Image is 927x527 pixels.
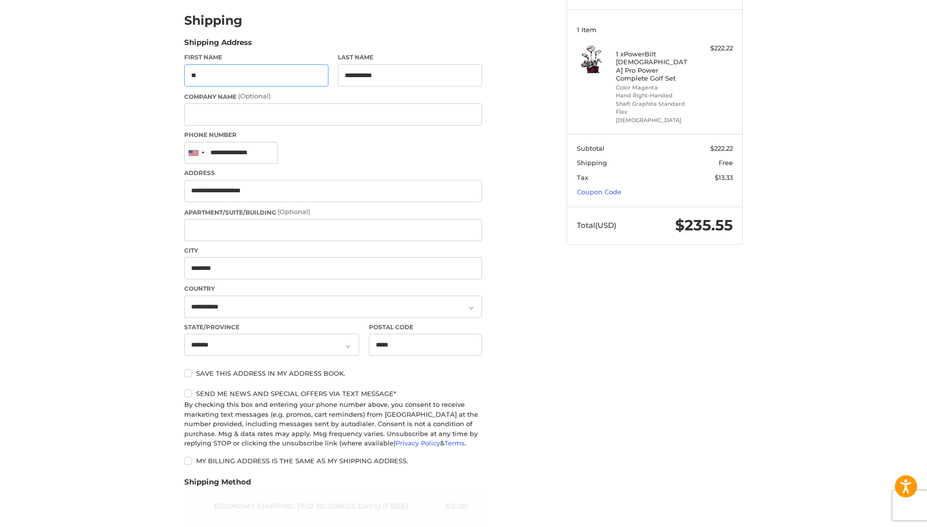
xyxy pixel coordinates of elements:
[577,174,588,181] span: Tax
[710,144,733,152] span: $222.22
[184,400,482,448] div: By checking this box and entering your phone number above, you consent to receive marketing text ...
[616,50,691,82] h4: 1 x PowerBilt [DEMOGRAPHIC_DATA] Pro Power Complete Golf Set
[694,44,733,53] div: $222.22
[577,144,605,152] span: Subtotal
[396,439,440,447] a: Privacy Policy
[184,369,482,377] label: Save this address in my address book.
[184,91,482,101] label: Company Name
[616,91,691,100] li: Hand Right-Handed
[444,439,465,447] a: Terms
[184,37,252,53] legend: Shipping Address
[184,284,482,293] label: Country
[577,188,621,196] a: Coupon Code
[577,159,607,167] span: Shipping
[616,100,691,108] li: Shaft Graphite Standard
[616,84,691,92] li: Color Magenta
[185,142,207,164] div: United States: +1
[577,26,733,34] h3: 1 Item
[278,208,310,216] small: (Optional)
[719,159,733,167] span: Free
[184,323,359,332] label: State/Province
[577,220,616,230] span: Total (USD)
[184,169,482,177] label: Address
[338,53,482,62] label: Last Name
[184,53,328,62] label: First Name
[184,390,482,397] label: Send me news and special offers via text message*
[369,323,483,332] label: Postal Code
[675,216,733,234] span: $235.55
[715,174,733,181] span: $13.33
[184,207,482,217] label: Apartment/Suite/Building
[184,246,482,255] label: City
[184,457,482,465] label: My billing address is the same as my shipping address.
[184,13,242,28] h2: Shipping
[184,477,251,492] legend: Shipping Method
[238,92,271,100] small: (Optional)
[616,108,691,124] li: Flex [DEMOGRAPHIC_DATA]
[184,131,482,139] label: Phone Number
